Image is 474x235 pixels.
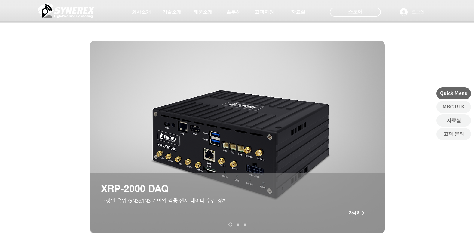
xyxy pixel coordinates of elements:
a: MGI-2000 [244,223,246,226]
span: 회사소개 [132,9,151,15]
span: 기술소개 [162,9,182,15]
a: 솔루션 [219,6,249,18]
span: 로그인 [410,9,427,15]
a: 고객 문의 [436,128,471,140]
nav: 슬라이드 [226,223,248,227]
span: 자료실 [291,9,305,15]
span: MBC RTK [443,104,465,110]
div: Quick Menu [436,87,471,99]
span: XRP-2000 DAQ [101,183,169,194]
a: 자료실 [436,114,471,127]
span: 자세히 > [349,210,364,215]
img: 씨너렉스_White_simbol_대지 1.png [38,2,95,20]
img: XRP2000DAQ_02.png [90,41,385,233]
a: 자세히 > [345,207,369,219]
span: 제품소개 [193,9,213,15]
a: 회사소개 [126,6,156,18]
a: 기술소개 [157,6,187,18]
span: 고객지원 [255,9,274,15]
div: 슬라이드쇼 [90,41,385,233]
span: 자료실 [447,117,461,124]
a: MBC RTK [436,101,471,113]
a: XRP-2000 DAQ [228,223,232,227]
span: 솔루션 [226,9,241,15]
button: 로그인 [396,6,429,18]
span: ​고정밀 측위 GNSS/INS 기반의 각종 센서 데이터 수집 장치 [101,197,227,203]
span: 스토어 [348,8,362,15]
iframe: Wix Chat [405,209,474,235]
span: 고객 문의 [443,131,464,137]
div: 스토어 [330,8,381,17]
span: Quick Menu [440,90,468,97]
a: 자료실 [283,6,313,18]
a: 제품소개 [188,6,218,18]
a: 고객지원 [249,6,279,18]
a: XRP-2000 [237,223,239,226]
